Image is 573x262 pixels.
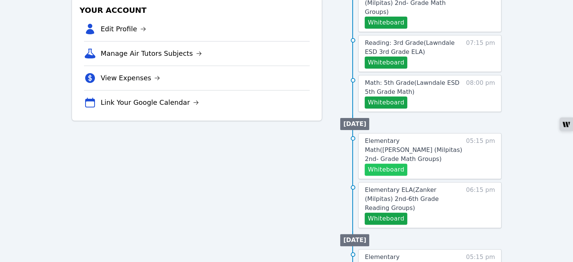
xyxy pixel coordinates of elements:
span: Math: 5th Grade ( Lawndale ESD 5th Grade Math ) [365,79,459,95]
span: Reading: 3rd Grade ( Lawndale ESD 3rd Grade ELA ) [365,39,454,55]
span: 06:15 pm [466,185,495,225]
span: 05:15 pm [466,136,495,176]
button: Whiteboard [365,213,407,225]
a: Elementary Math([PERSON_NAME] (Milpitas) 2nd- Grade Math Groups) [365,136,462,164]
a: Edit Profile [101,24,146,34]
button: Whiteboard [365,97,407,109]
button: Whiteboard [365,17,407,29]
a: Link Your Google Calendar [101,97,199,108]
span: 08:00 pm [466,78,495,109]
span: Elementary ELA ( Zanker (Milpitas) 2nd-6th Grade Reading Groups ) [365,186,439,211]
li: [DATE] [340,118,369,130]
span: 07:15 pm [466,38,495,69]
a: Manage Air Tutors Subjects [101,48,202,59]
li: [DATE] [340,234,369,246]
span: Elementary Math ( [PERSON_NAME] (Milpitas) 2nd- Grade Math Groups ) [365,137,462,162]
button: Whiteboard [365,57,407,69]
a: Math: 5th Grade(Lawndale ESD 5th Grade Math) [365,78,462,97]
button: Whiteboard [365,164,407,176]
h3: Your Account [78,3,316,17]
a: Elementary ELA(Zanker (Milpitas) 2nd-6th Grade Reading Groups) [365,185,462,213]
a: Reading: 3rd Grade(Lawndale ESD 3rd Grade ELA) [365,38,462,57]
a: View Expenses [101,73,160,83]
